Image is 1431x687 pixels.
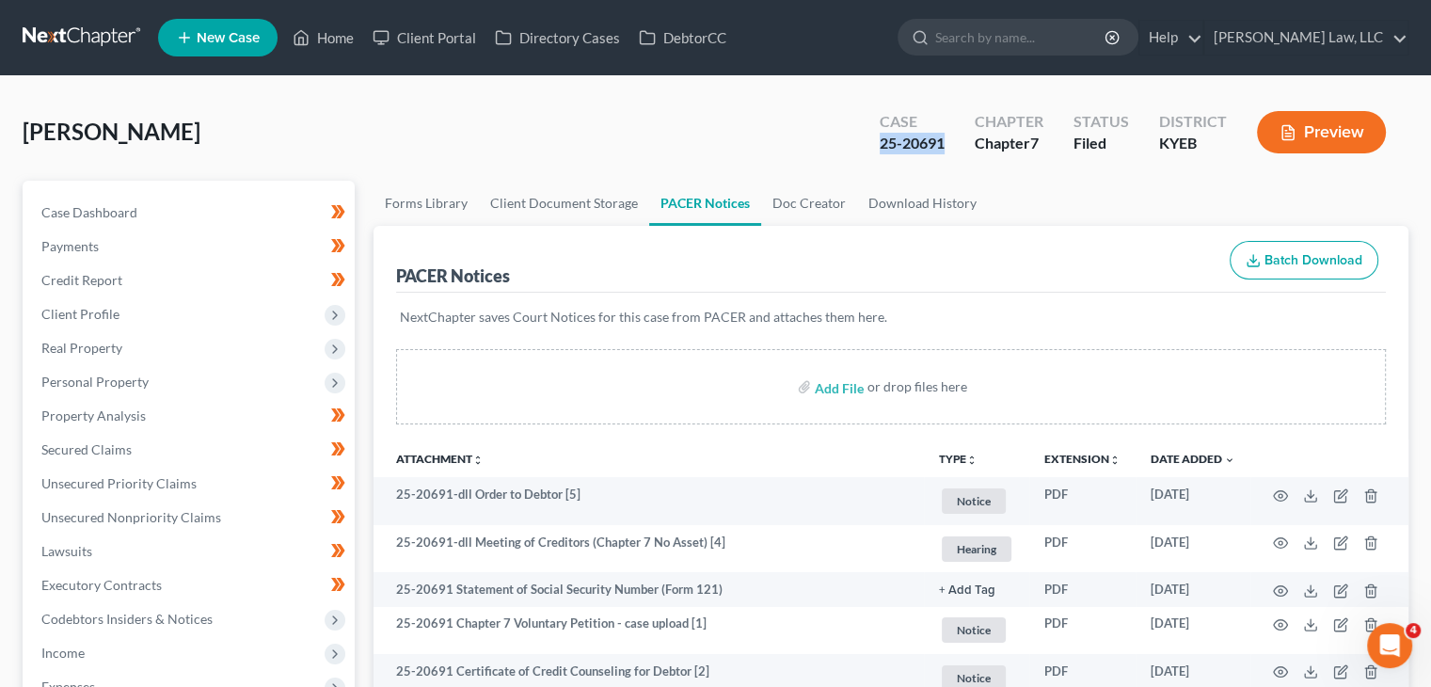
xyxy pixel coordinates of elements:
button: TYPEunfold_more [939,454,978,466]
a: Hearing [939,534,1014,565]
a: Property Analysis [26,399,355,433]
button: Preview [1257,111,1386,153]
span: [PERSON_NAME] [23,118,200,145]
td: PDF [1029,572,1136,606]
a: Doc Creator [761,181,857,226]
i: unfold_more [966,455,978,466]
span: Batch Download [1264,252,1362,268]
input: Search by name... [935,20,1107,55]
iframe: Intercom live chat [1367,623,1412,668]
button: Batch Download [1230,241,1378,280]
span: Lawsuits [41,543,92,559]
i: unfold_more [472,455,484,466]
a: Unsecured Nonpriority Claims [26,501,355,535]
div: Filed [1073,133,1129,154]
td: [DATE] [1136,525,1250,573]
a: + Add Tag [939,581,1014,599]
i: expand_more [1224,455,1235,466]
span: Codebtors Insiders & Notices [41,611,213,627]
td: PDF [1029,607,1136,655]
td: 25-20691-dll Meeting of Creditors (Chapter 7 No Asset) [4] [374,525,924,573]
span: Income [41,645,85,661]
a: Lawsuits [26,535,355,568]
td: [DATE] [1136,477,1250,525]
span: Notice [942,488,1006,514]
a: Forms Library [374,181,479,226]
a: Notice [939,486,1014,517]
div: Chapter [975,111,1043,133]
a: Attachmentunfold_more [396,452,484,466]
span: 4 [1406,623,1421,638]
div: District [1159,111,1227,133]
td: PDF [1029,525,1136,573]
a: PACER Notices [649,181,761,226]
i: unfold_more [1109,455,1121,466]
span: Unsecured Priority Claims [41,475,197,491]
span: Unsecured Nonpriority Claims [41,509,221,525]
a: Secured Claims [26,433,355,467]
div: Status [1073,111,1129,133]
a: Case Dashboard [26,196,355,230]
span: New Case [197,31,260,45]
span: Property Analysis [41,407,146,423]
button: + Add Tag [939,584,995,597]
a: Notice [939,615,1014,646]
div: 25-20691 [880,133,945,154]
a: DebtorCC [629,21,736,55]
span: Payments [41,238,99,254]
span: Personal Property [41,374,149,390]
span: 7 [1030,134,1039,152]
span: Notice [942,617,1006,643]
a: Date Added expand_more [1151,452,1235,466]
span: Real Property [41,340,122,356]
div: or drop files here [867,377,967,396]
a: Credit Report [26,264,355,297]
a: Unsecured Priority Claims [26,467,355,501]
td: 25-20691 Chapter 7 Voluntary Petition - case upload [1] [374,607,924,655]
span: Executory Contracts [41,577,162,593]
td: PDF [1029,477,1136,525]
p: NextChapter saves Court Notices for this case from PACER and attaches them here. [400,308,1382,327]
div: Case [880,111,945,133]
div: PACER Notices [396,264,510,287]
span: Hearing [942,536,1011,562]
span: Case Dashboard [41,204,137,220]
a: Client Document Storage [479,181,649,226]
span: Secured Claims [41,441,132,457]
a: Home [283,21,363,55]
td: [DATE] [1136,572,1250,606]
div: Chapter [975,133,1043,154]
a: Client Portal [363,21,485,55]
td: [DATE] [1136,607,1250,655]
td: 25-20691-dll Order to Debtor [5] [374,477,924,525]
td: 25-20691 Statement of Social Security Number (Form 121) [374,572,924,606]
a: [PERSON_NAME] Law, LLC [1204,21,1407,55]
a: Extensionunfold_more [1044,452,1121,466]
a: Payments [26,230,355,264]
div: KYEB [1159,133,1227,154]
span: Client Profile [41,306,119,322]
span: Credit Report [41,272,122,288]
a: Directory Cases [485,21,629,55]
a: Download History [857,181,988,226]
a: Executory Contracts [26,568,355,602]
a: Help [1139,21,1202,55]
